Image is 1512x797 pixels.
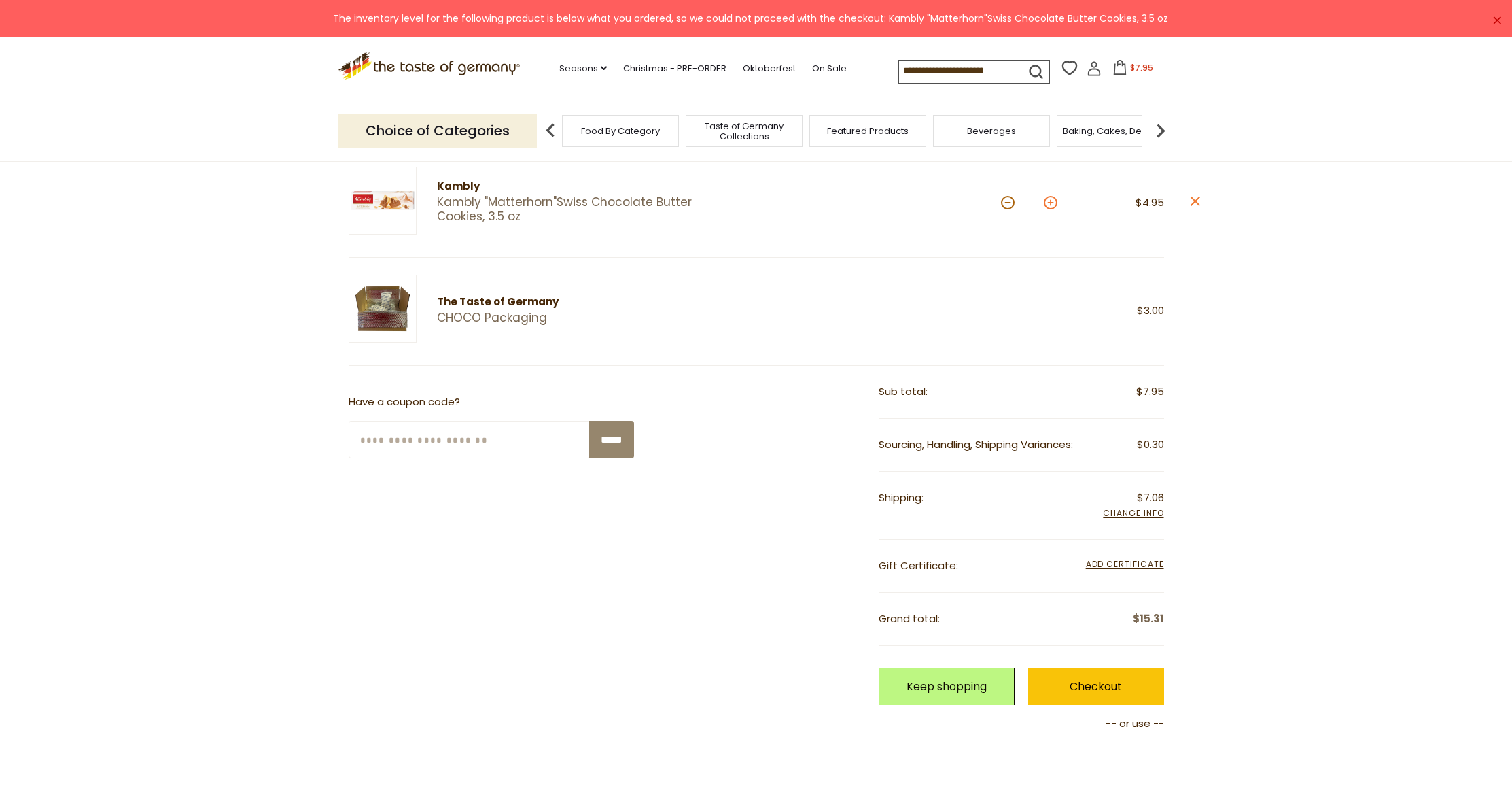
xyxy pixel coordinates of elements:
[879,384,928,398] span: Sub total:
[1086,558,1164,573] span: Add Certificate
[879,558,958,573] span: Gift Certificate:
[437,294,778,311] div: The Taste of Germany
[581,126,660,136] a: Food By Category
[437,178,733,195] div: Kambly
[437,195,733,224] a: Kambly "Matterhorn"Swiss Chocolate Butter Cookies, 3.5 oz
[1133,611,1164,628] span: $15.31
[879,490,924,505] span: Shipping:
[1028,668,1164,705] a: Checkout
[349,167,417,235] img: Kambly Matterhorn Cookie Box
[879,715,1164,732] p: -- or use --
[1130,62,1153,73] span: $7.95
[349,275,417,343] img: CHOCO Packaging
[690,121,798,141] a: Taste of Germany Collections
[879,437,1073,452] span: Sourcing, Handling, Shipping Variances:
[812,61,847,76] a: On Sale
[1137,303,1164,318] span: $3.00
[559,61,607,76] a: Seasons
[743,61,796,76] a: Oktoberfest
[1136,384,1164,401] span: $7.95
[827,126,909,136] a: Featured Products
[1063,126,1168,136] a: Baking, Cakes, Desserts
[11,11,1490,27] div: The inventory level for the following product is below what you ordered, so we could not proceed ...
[437,311,778,325] a: CHOCO Packaging
[879,611,940,626] span: Grand total:
[349,394,634,411] p: Have a coupon code?
[1493,16,1501,24] a: ×
[338,114,537,148] p: Choice of Categories
[967,126,1016,136] a: Beverages
[623,61,726,76] a: Christmas - PRE-ORDER
[1147,117,1174,144] img: next arrow
[1137,437,1164,454] span: $0.30
[537,117,564,144] img: previous arrow
[1136,195,1164,209] span: $4.95
[1104,60,1162,80] button: $7.95
[1137,490,1164,507] span: $7.06
[879,668,1015,705] a: Keep shopping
